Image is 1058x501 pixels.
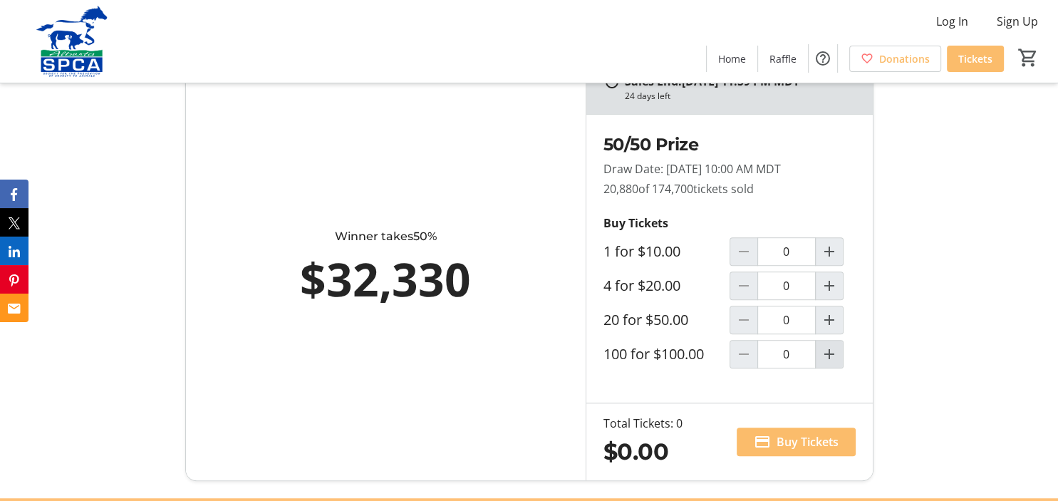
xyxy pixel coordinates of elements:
span: 50% [413,229,437,243]
a: Raffle [758,46,808,72]
button: Help [809,44,837,73]
button: Increment by one [816,341,843,368]
p: Draw Date: [DATE] 10:00 AM MDT [603,160,856,177]
div: $32,330 [249,245,523,314]
button: Buy Tickets [737,428,856,456]
div: Total Tickets: 0 [603,415,683,432]
span: Donations [879,51,930,66]
span: of 174,700 [638,181,693,197]
button: Sign Up [985,10,1049,33]
label: 4 for $20.00 [603,277,680,294]
span: Raffle [769,51,797,66]
span: Home [718,51,746,66]
button: Increment by one [816,238,843,265]
label: 100 for $100.00 [603,346,704,363]
div: Winner takes [249,228,523,245]
label: 1 for $10.00 [603,243,680,260]
a: Tickets [947,46,1004,72]
a: Donations [849,46,941,72]
div: 24 days left [625,90,670,103]
p: 20,880 tickets sold [603,180,856,197]
label: 20 for $50.00 [603,311,688,329]
span: Buy Tickets [777,433,839,450]
button: Log In [925,10,980,33]
img: Alberta SPCA's Logo [9,6,135,77]
button: Increment by one [816,306,843,334]
span: Tickets [958,51,992,66]
strong: Buy Tickets [603,215,668,231]
button: Cart [1015,45,1041,71]
div: $0.00 [603,435,683,469]
a: Home [707,46,757,72]
span: Log In [936,13,968,30]
span: Sign Up [997,13,1038,30]
button: Increment by one [816,272,843,299]
h2: 50/50 Prize [603,132,856,157]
